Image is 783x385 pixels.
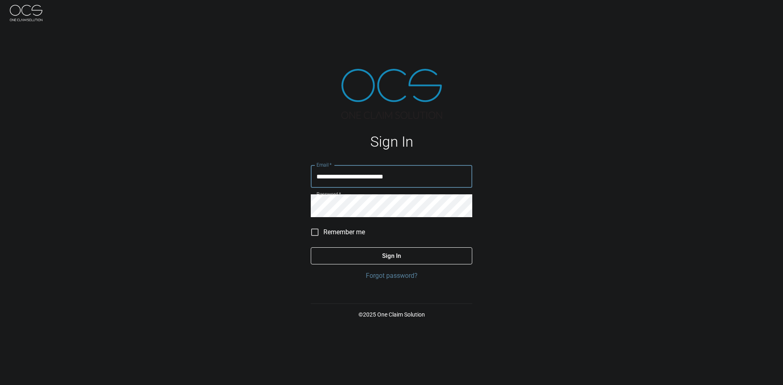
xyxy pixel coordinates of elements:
label: Password [316,191,341,198]
a: Forgot password? [311,271,472,281]
h1: Sign In [311,134,472,150]
span: Remember me [323,227,365,237]
img: ocs-logo-tra.png [341,69,442,119]
img: ocs-logo-white-transparent.png [10,5,42,21]
label: Email [316,161,332,168]
button: Sign In [311,247,472,264]
p: © 2025 One Claim Solution [311,310,472,319]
